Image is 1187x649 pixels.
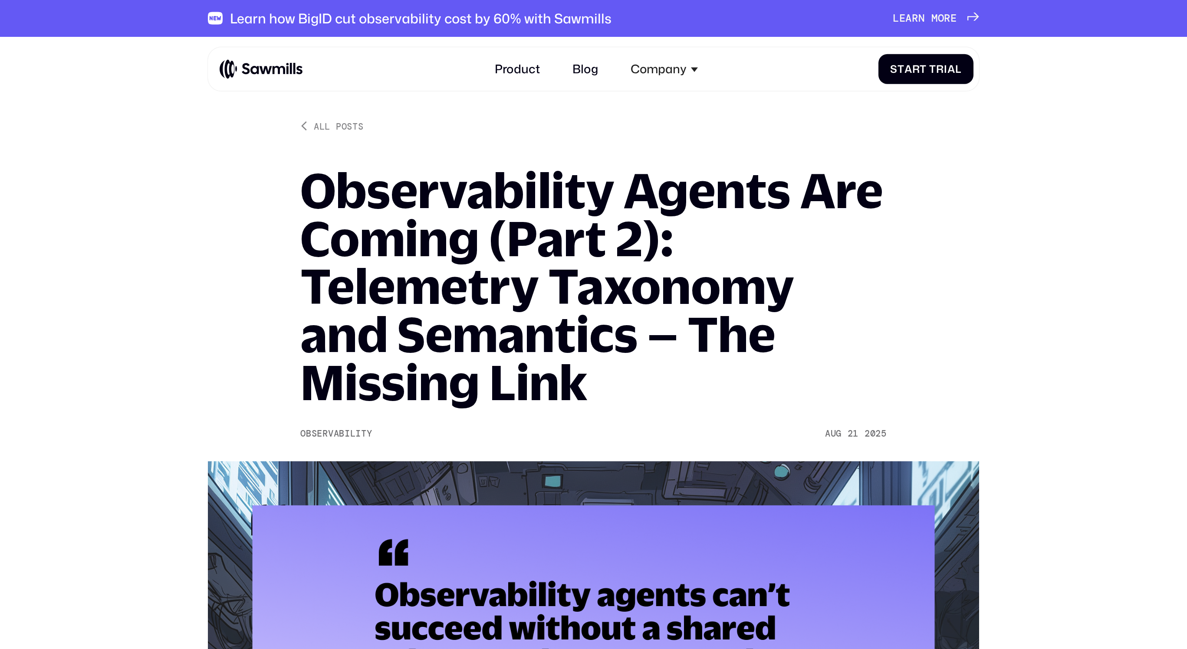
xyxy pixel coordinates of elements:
a: All posts [300,120,363,132]
span: m [931,12,938,25]
span: T [929,63,936,75]
span: n [918,12,925,25]
div: Aug [825,428,842,439]
span: r [936,63,944,75]
div: Company [631,62,687,76]
span: a [905,12,912,25]
div: 21 [848,428,858,439]
span: i [944,63,947,75]
div: Company [622,53,707,85]
span: r [912,63,920,75]
span: e [899,12,906,25]
div: 2025 [865,428,887,439]
div: Learn how BigID cut observability cost by 60% with Sawmills [230,10,612,26]
span: l [955,63,962,75]
a: Learnmore [893,12,980,25]
div: Observability [300,428,372,439]
span: e [950,12,957,25]
span: t [898,63,904,75]
span: S [890,63,898,75]
a: StartTrial [878,54,973,84]
span: a [904,63,912,75]
span: L [893,12,899,25]
a: Product [486,53,549,85]
a: Blog [564,53,607,85]
h1: Observability Agents Are Coming (Part 2): Telemetry Taxonomy and Semantics – The Missing Link [300,166,886,406]
span: t [920,63,927,75]
span: o [938,12,944,25]
span: r [944,12,950,25]
span: a [947,63,955,75]
span: r [912,12,918,25]
div: All posts [314,120,363,132]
